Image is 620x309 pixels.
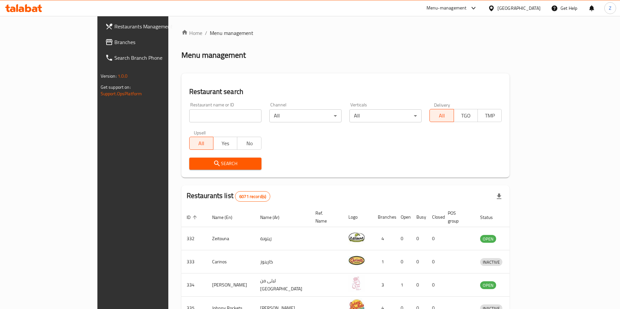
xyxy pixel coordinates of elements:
[100,50,201,66] a: Search Branch Phone
[189,158,261,170] button: Search
[260,213,288,221] span: Name (Ar)
[235,191,270,202] div: Total records count
[448,209,467,225] span: POS group
[427,273,443,297] td: 0
[187,213,199,221] span: ID
[432,111,451,120] span: All
[480,258,502,266] div: INACTIVE
[192,139,211,148] span: All
[235,193,270,200] span: 6071 record(s)
[395,227,411,250] td: 0
[100,34,201,50] a: Branches
[480,258,502,266] span: INACTIVE
[609,5,612,12] span: Z
[189,137,213,150] button: All
[411,227,427,250] td: 0
[395,273,411,297] td: 1
[395,250,411,273] td: 0
[205,29,207,37] li: /
[100,19,201,34] a: Restaurants Management
[480,213,501,221] span: Status
[454,109,478,122] button: TGO
[480,282,496,289] span: OPEN
[411,207,427,227] th: Busy
[269,109,342,122] div: All
[216,139,235,148] span: Yes
[373,250,395,273] td: 1
[427,227,443,250] td: 0
[114,23,196,30] span: Restaurants Management
[480,111,499,120] span: TMP
[395,207,411,227] th: Open
[429,109,454,122] button: All
[348,229,365,245] img: Zeitouna
[194,160,256,168] span: Search
[181,50,246,60] h2: Menu management
[427,4,467,12] div: Menu-management
[411,250,427,273] td: 0
[434,102,450,107] label: Delivery
[237,137,261,150] button: No
[207,227,255,250] td: Zeitouna
[194,130,206,135] label: Upsell
[207,250,255,273] td: Carinos
[114,38,196,46] span: Branches
[255,250,310,273] td: كارينوز
[497,5,541,12] div: [GEOGRAPHIC_DATA]
[480,235,496,243] span: OPEN
[189,109,261,122] input: Search for restaurant name or ID..
[210,29,253,37] span: Menu management
[101,72,117,80] span: Version:
[411,273,427,297] td: 0
[212,213,241,221] span: Name (En)
[255,273,310,297] td: ليلى من [GEOGRAPHIC_DATA]
[373,273,395,297] td: 3
[478,109,502,122] button: TMP
[373,207,395,227] th: Branches
[491,189,507,204] div: Export file
[457,111,475,120] span: TGO
[480,235,496,243] div: OPEN
[114,54,196,62] span: Search Branch Phone
[240,139,259,148] span: No
[348,275,365,292] img: Leila Min Lebnan
[373,227,395,250] td: 4
[101,89,142,98] a: Support.OpsPlatform
[349,109,422,122] div: All
[118,72,128,80] span: 1.0.0
[348,252,365,269] img: Carinos
[207,273,255,297] td: [PERSON_NAME]
[343,207,373,227] th: Logo
[181,29,510,37] nav: breadcrumb
[101,83,131,91] span: Get support on:
[213,137,237,150] button: Yes
[427,250,443,273] td: 0
[427,207,443,227] th: Closed
[189,87,502,97] h2: Restaurant search
[187,191,271,202] h2: Restaurants list
[315,209,335,225] span: Ref. Name
[255,227,310,250] td: زيتونة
